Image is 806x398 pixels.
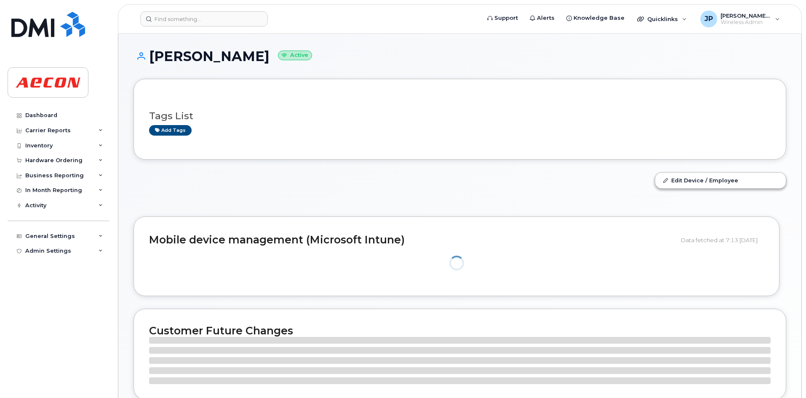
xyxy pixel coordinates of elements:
a: Add tags [149,125,192,136]
h2: Customer Future Changes [149,324,771,337]
a: Edit Device / Employee [655,173,786,188]
div: Data fetched at 7:13 [DATE] [681,232,764,248]
h3: Tags List [149,111,771,121]
h2: Mobile device management (Microsoft Intune) [149,234,675,246]
small: Active [278,51,312,60]
h1: [PERSON_NAME] [133,49,786,64]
